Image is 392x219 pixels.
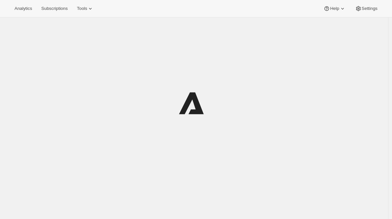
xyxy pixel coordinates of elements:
[330,6,339,11] span: Help
[41,6,68,11] span: Subscriptions
[37,4,72,13] button: Subscriptions
[77,6,87,11] span: Tools
[351,4,381,13] button: Settings
[15,6,32,11] span: Analytics
[73,4,98,13] button: Tools
[362,6,377,11] span: Settings
[319,4,349,13] button: Help
[11,4,36,13] button: Analytics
